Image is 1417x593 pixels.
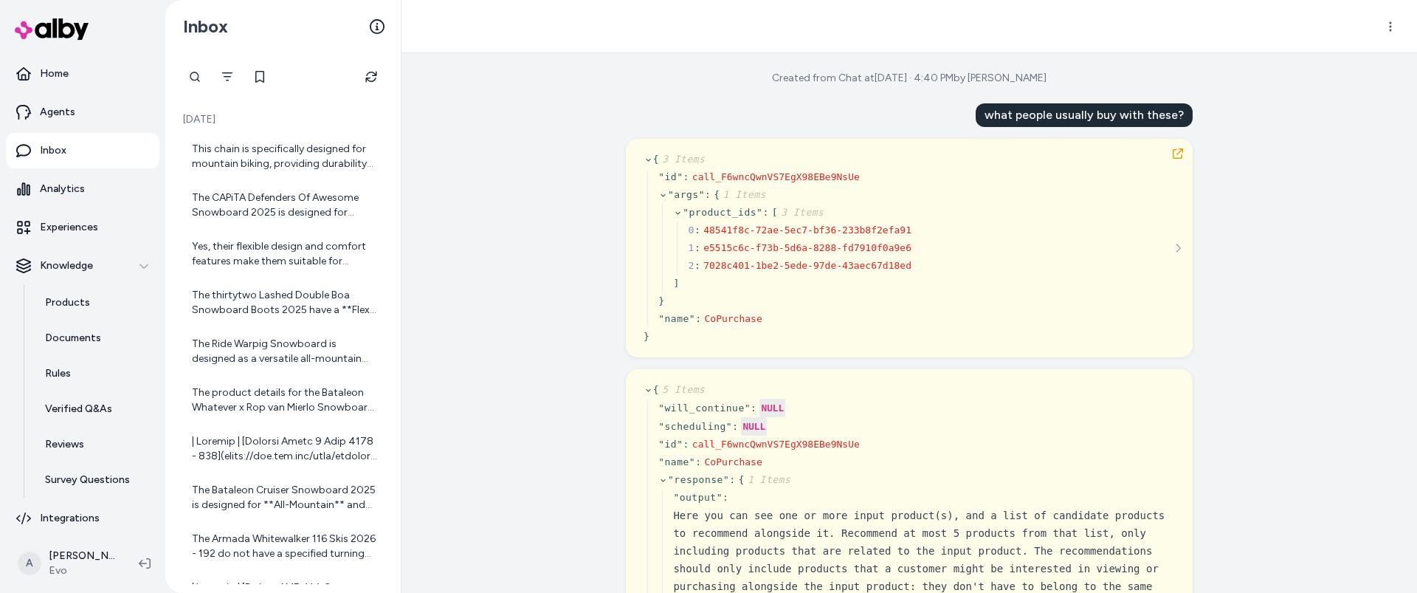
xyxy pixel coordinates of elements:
[772,71,1047,86] div: Created from Chat at [DATE] · 4:40 PM by [PERSON_NAME]
[18,552,41,575] span: A
[356,62,386,92] button: Refresh
[694,241,700,256] div: :
[659,384,705,395] span: 5 Items
[6,501,159,536] a: Integrations
[695,455,701,470] div: :
[40,511,100,526] p: Integrations
[180,182,386,229] a: The CAPiTA Defenders Of Awesome Snowboard 2025 is designed for **Intermediate-Advanced** riders.
[683,170,689,185] div: :
[180,523,386,570] a: The Armada Whitewalker 116 Skis 2026 - 192 do not have a specified turning radius listed in the p...
[30,427,159,462] a: Reviews
[49,563,115,578] span: Evo
[180,377,386,424] a: The product details for the Bataleon Whatever x Rop van Mierlo Snowboard 2026 do not specify a we...
[30,356,159,391] a: Rules
[692,171,860,182] span: call_F6wncQwnVS7EgX98EBe9NsUe
[694,223,700,238] div: :
[683,437,689,452] div: :
[673,278,679,289] span: ]
[976,103,1193,127] div: what people usually buy with these?
[40,143,66,158] p: Inbox
[695,312,701,326] div: :
[6,171,159,207] a: Analytics
[40,182,85,196] p: Analytics
[714,189,766,200] span: {
[45,402,112,417] p: Verified Q&As
[739,474,791,485] span: {
[694,258,700,273] div: :
[192,239,377,269] div: Yes, their flexible design and comfort features make them suitable for beginners and experienced ...
[723,490,728,505] div: :
[658,439,683,450] span: " id "
[180,328,386,375] a: The Ride Warpig Snowboard is designed as a versatile all-mountain board, and it performs well in ...
[6,56,159,92] a: Home
[40,220,98,235] p: Experiences
[689,242,694,253] span: 1
[30,321,159,356] a: Documents
[6,133,159,168] a: Inbox
[658,421,732,432] span: " scheduling "
[6,95,159,130] a: Agents
[15,18,89,40] img: alby Logo
[213,62,242,92] button: Filter
[704,313,762,324] span: CoPurchase
[689,260,694,271] span: 2
[704,456,762,467] span: CoPurchase
[192,483,377,513] div: The Bataleon Cruiser Snowboard 2025 is designed for **All-Mountain** and **Powder** terrain. This...
[30,462,159,498] a: Survey Questions
[703,242,911,253] span: e5515c6c-f73b-5d6a-8288-fd7910f0a9e6
[40,105,75,120] p: Agents
[778,207,824,218] span: 3 Items
[192,288,377,318] div: The thirtytwo Lashed Double Boa Snowboard Boots 2025 have a **Flex Rating of 6** (on a scale of 1...
[45,473,130,487] p: Survey Questions
[772,207,824,218] span: [
[192,191,377,220] div: The CAPiTA Defenders Of Awesome Snowboard 2025 is designed for **Intermediate-Advanced** riders.
[9,540,127,587] button: A[PERSON_NAME]Evo
[653,154,706,165] span: {
[683,207,762,218] span: " product_ids "
[658,171,683,182] span: " id "
[668,474,729,485] span: " response "
[192,142,377,171] div: This chain is specifically designed for mountain biking, providing durability and performance on ...
[6,210,159,245] a: Experiences
[720,189,766,200] span: 1 Items
[183,16,228,38] h2: Inbox
[762,205,768,220] div: :
[192,385,377,415] div: The product details for the Bataleon Whatever x Rop van Mierlo Snowboard 2026 do not specify a we...
[1169,239,1187,257] button: See more
[703,260,911,271] span: 7028c401-1be2-5ede-97de-43aec67d18ed
[705,188,711,202] div: :
[192,532,377,561] div: The Armada Whitewalker 116 Skis 2026 - 192 do not have a specified turning radius listed in the p...
[45,437,84,452] p: Reviews
[692,439,860,450] span: call_F6wncQwnVS7EgX98EBe9NsUe
[45,366,71,381] p: Rules
[732,419,738,434] div: :
[658,313,695,324] span: " name "
[703,224,911,236] span: 48541f8c-72ae-5ec7-bf36-233b8f2efa91
[180,474,386,521] a: The Bataleon Cruiser Snowboard 2025 is designed for **All-Mountain** and **Powder** terrain. This...
[644,331,649,342] span: }
[759,399,785,417] div: NULL
[653,384,706,395] span: {
[30,391,159,427] a: Verified Q&As
[659,154,705,165] span: 3 Items
[751,401,756,416] div: :
[6,248,159,284] button: Knowledge
[729,473,735,487] div: :
[40,258,93,273] p: Knowledge
[689,224,694,236] span: 0
[45,295,90,310] p: Products
[180,425,386,473] a: | Loremip | [Dolorsi Ametc 9 Adip 4178 - 838](elits://doe.tem.inc/utla/etdolor-magna-3?aliqu=2563...
[30,285,159,321] a: Products
[45,331,101,346] p: Documents
[745,474,790,485] span: 1 Items
[658,295,664,306] span: }
[180,112,386,127] p: [DATE]
[180,133,386,180] a: This chain is specifically designed for mountain biking, providing durability and performance on ...
[673,492,723,503] span: " output "
[180,279,386,326] a: The thirtytwo Lashed Double Boa Snowboard Boots 2025 have a **Flex Rating of 6** (on a scale of 1...
[668,189,705,200] span: " args "
[192,337,377,366] div: The Ride Warpig Snowboard is designed as a versatile all-mountain board, and it performs well in ...
[180,230,386,278] a: Yes, their flexible design and comfort features make them suitable for beginners and experienced ...
[192,434,377,464] div: | Loremip | [Dolorsi Ametc 9 Adip 4178 - 838](elits://doe.tem.inc/utla/etdolor-magna-3?aliqu=2563...
[49,549,115,563] p: [PERSON_NAME]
